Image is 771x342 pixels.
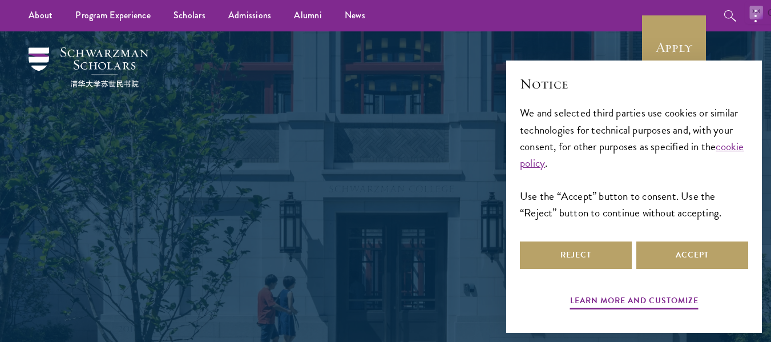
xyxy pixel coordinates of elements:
[520,138,744,171] a: cookie policy
[520,242,632,269] button: Reject
[570,293,699,311] button: Learn more and customize
[636,242,748,269] button: Accept
[520,74,748,94] h2: Notice
[520,104,748,220] div: We and selected third parties use cookies or similar technologies for technical purposes and, wit...
[642,15,706,79] a: Apply
[29,47,148,87] img: Schwarzman Scholars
